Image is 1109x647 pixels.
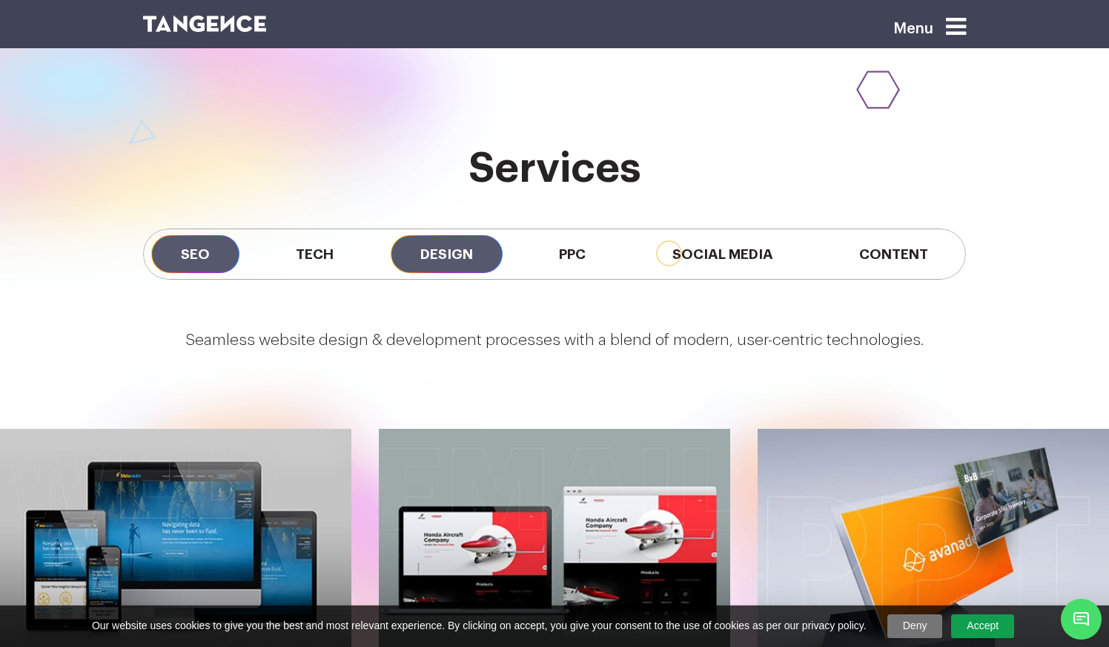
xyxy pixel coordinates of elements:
[92,619,867,634] span: Our website uses cookies to give you the best and most relevant experience. By clicking on accept...
[887,614,943,638] a: Deny
[151,235,239,273] span: SEO
[643,235,803,273] span: Social Media
[529,235,615,273] span: PPC
[951,614,1014,638] a: Accept
[266,235,363,273] span: Tech
[391,235,503,273] span: Design
[143,145,966,191] h2: services
[1061,599,1102,640] span: Chat Widget
[143,16,266,32] img: logo SVG
[830,235,958,273] span: Content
